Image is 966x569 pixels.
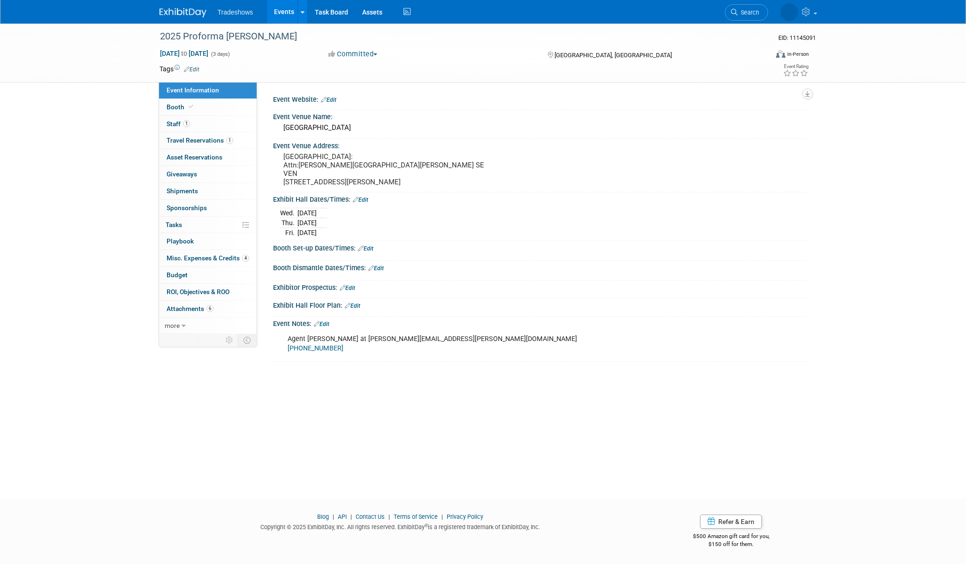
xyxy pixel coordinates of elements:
pre: [GEOGRAPHIC_DATA]: Attn:[PERSON_NAME][GEOGRAPHIC_DATA][PERSON_NAME] SEVEN [STREET_ADDRESS][PERSON... [283,152,485,186]
div: $500 Amazon gift card for you, [655,526,807,548]
div: Event Website: [273,92,807,105]
a: Asset Reservations [159,149,257,166]
a: Attachments6 [159,301,257,317]
a: Blog [317,513,329,520]
span: [DATE] [DATE] [160,49,209,58]
td: [DATE] [297,228,317,238]
span: Staff [167,120,190,128]
span: Asset Reservations [167,153,222,161]
div: Exhibit Hall Dates/Times: [273,192,807,205]
span: Attachments [167,305,213,312]
span: Playbook [167,237,194,245]
a: Edit [314,321,329,327]
div: Event Rating [783,64,808,69]
a: Budget [159,267,257,283]
a: Contact Us [356,513,385,520]
a: Staff1 [159,116,257,132]
td: Thu. [280,218,297,228]
div: Exhibit Hall Floor Plan: [273,298,807,311]
div: Copyright © 2025 ExhibitDay, Inc. All rights reserved. ExhibitDay is a registered trademark of Ex... [160,521,642,531]
span: | [386,513,392,520]
a: Giveaways [159,166,257,182]
div: Event Notes: [273,317,807,329]
span: 4 [242,255,249,262]
i: Booth reservation complete [189,104,193,109]
a: Edit [345,303,360,309]
span: 1 [183,120,190,127]
span: | [330,513,336,520]
a: Edit [340,285,355,291]
td: [DATE] [297,208,317,218]
div: Booth Dismantle Dates/Times: [273,261,807,273]
div: Event Venue Name: [273,110,807,121]
span: | [348,513,354,520]
span: Tradeshows [218,8,253,16]
td: Tags [160,64,199,74]
img: Format-Inperson.png [776,50,785,58]
td: Wed. [280,208,297,218]
div: Event Format [713,49,809,63]
span: more [165,322,180,329]
a: Privacy Policy [447,513,483,520]
span: to [180,50,189,57]
span: Budget [167,271,188,279]
td: [DATE] [297,218,317,228]
span: Event Information [167,86,219,94]
img: Linda Yilmazian [780,3,798,21]
a: Shipments [159,183,257,199]
span: Sponsorships [167,204,207,212]
span: [GEOGRAPHIC_DATA], [GEOGRAPHIC_DATA] [555,52,672,59]
span: 6 [206,305,213,312]
span: Shipments [167,187,198,195]
div: [GEOGRAPHIC_DATA] [280,121,800,135]
span: Tasks [166,221,182,228]
sup: ® [425,523,428,528]
span: Giveaways [167,170,197,178]
div: Event Venue Address: [273,139,807,151]
div: Agent [PERSON_NAME] at [PERSON_NAME][EMAIL_ADDRESS][PERSON_NAME][DOMAIN_NAME] [281,330,704,358]
a: Travel Reservations1 [159,132,257,149]
span: ROI, Objectives & ROO [167,288,229,296]
a: more [159,318,257,334]
td: Toggle Event Tabs [237,334,257,346]
button: Committed [325,49,381,59]
a: Edit [184,66,199,73]
span: (3 days) [210,51,230,57]
a: Search [725,4,768,21]
a: Edit [368,265,384,272]
span: | [439,513,445,520]
td: Personalize Event Tab Strip [221,334,238,346]
img: ExhibitDay [160,8,206,17]
a: Edit [321,97,336,103]
div: Booth Set-up Dates/Times: [273,241,807,253]
a: Misc. Expenses & Credits4 [159,250,257,266]
a: Event Information [159,82,257,99]
span: 1 [226,137,233,144]
a: Edit [358,245,373,252]
a: Refer & Earn [700,515,762,529]
td: Fri. [280,228,297,238]
span: Travel Reservations [167,137,233,144]
a: Edit [353,197,368,203]
a: Playbook [159,233,257,250]
span: Booth [167,103,195,111]
div: $150 off for them. [655,540,807,548]
span: Search [738,9,759,16]
div: 2025 Proforma [PERSON_NAME] [157,28,754,45]
a: [PHONE_NUMBER] [288,344,343,352]
a: ROI, Objectives & ROO [159,284,257,300]
span: Misc. Expenses & Credits [167,254,249,262]
span: Event ID: 11145091 [778,34,816,41]
a: Tasks [159,217,257,233]
a: Booth [159,99,257,115]
a: Terms of Service [394,513,438,520]
a: API [338,513,347,520]
div: Exhibitor Prospectus: [273,281,807,293]
div: In-Person [787,51,809,58]
a: Sponsorships [159,200,257,216]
